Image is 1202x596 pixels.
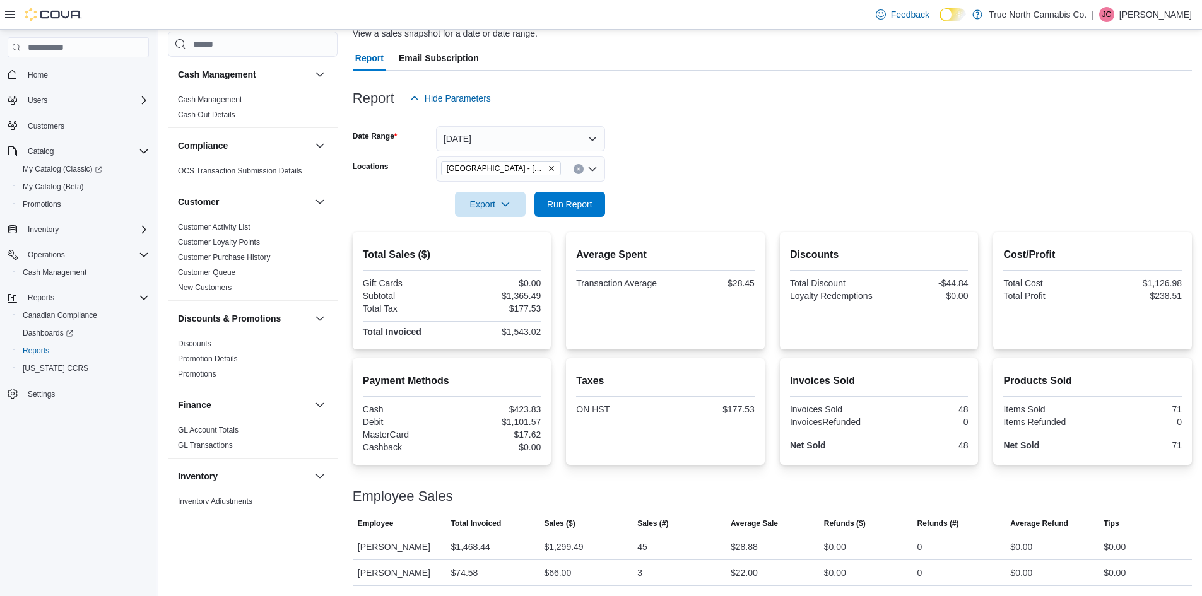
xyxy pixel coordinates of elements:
[3,65,154,83] button: Home
[1095,404,1182,414] div: 71
[454,404,541,414] div: $423.83
[178,95,242,105] span: Cash Management
[1003,373,1182,389] h2: Products Sold
[790,440,826,450] strong: Net Sold
[363,429,449,440] div: MasterCard
[18,308,102,323] a: Canadian Compliance
[23,119,69,134] a: Customers
[790,417,876,427] div: InvoicesRefunded
[363,278,449,288] div: Gift Cards
[312,67,327,82] button: Cash Management
[576,278,663,288] div: Transaction Average
[454,327,541,337] div: $1,543.02
[451,539,490,554] div: $1,468.44
[178,196,219,208] h3: Customer
[544,565,571,580] div: $66.00
[178,223,250,231] a: Customer Activity List
[178,222,250,232] span: Customer Activity List
[824,539,846,554] div: $0.00
[1095,291,1182,301] div: $238.51
[18,179,149,194] span: My Catalog (Beta)
[731,539,758,554] div: $28.88
[18,161,107,177] a: My Catalog (Classic)
[404,86,496,111] button: Hide Parameters
[790,373,969,389] h2: Invoices Sold
[178,339,211,349] span: Discounts
[28,293,54,303] span: Reports
[23,164,102,174] span: My Catalog (Classic)
[28,146,54,156] span: Catalog
[28,121,64,131] span: Customers
[1092,7,1094,22] p: |
[178,312,310,325] button: Discounts & Promotions
[455,192,526,217] button: Export
[178,110,235,119] a: Cash Out Details
[576,247,755,262] h2: Average Spent
[178,252,271,262] span: Customer Purchase History
[23,267,86,278] span: Cash Management
[881,278,968,288] div: -$44.84
[1003,404,1090,414] div: Items Sold
[23,247,70,262] button: Operations
[23,144,149,159] span: Catalog
[871,2,934,27] a: Feedback
[454,442,541,452] div: $0.00
[587,164,598,174] button: Open list of options
[1099,7,1114,22] div: Jessie Clark
[547,198,592,211] span: Run Report
[178,497,252,506] a: Inventory Adjustments
[178,139,310,152] button: Compliance
[23,144,59,159] button: Catalog
[18,325,149,341] span: Dashboards
[3,289,154,307] button: Reports
[3,246,154,264] button: Operations
[454,278,541,288] div: $0.00
[1003,440,1039,450] strong: Net Sold
[18,265,149,280] span: Cash Management
[23,93,149,108] span: Users
[790,291,876,301] div: Loyalty Redemptions
[13,324,154,342] a: Dashboards
[18,197,66,212] a: Promotions
[544,518,575,529] span: Sales ($)
[178,166,302,176] span: OCS Transaction Submission Details
[824,565,846,580] div: $0.00
[637,539,647,554] div: 45
[731,565,758,580] div: $22.00
[790,278,876,288] div: Total Discount
[13,196,154,213] button: Promotions
[8,60,149,436] nav: Complex example
[363,303,449,313] div: Total Tax
[178,470,218,482] h3: Inventory
[178,237,260,247] span: Customer Loyalty Points
[23,247,149,262] span: Operations
[917,539,922,554] div: 0
[178,68,310,81] button: Cash Management
[576,404,663,414] div: ON HST
[668,278,755,288] div: $28.45
[178,139,228,152] h3: Compliance
[18,197,149,212] span: Promotions
[940,21,940,22] span: Dark Mode
[18,179,89,194] a: My Catalog (Beta)
[28,225,59,235] span: Inventory
[178,399,211,411] h3: Finance
[312,469,327,484] button: Inventory
[881,291,968,301] div: $0.00
[178,95,242,104] a: Cash Management
[454,429,541,440] div: $17.62
[18,161,149,177] span: My Catalog (Classic)
[23,386,149,402] span: Settings
[178,470,310,482] button: Inventory
[574,164,584,174] button: Clear input
[1003,417,1090,427] div: Items Refunded
[790,404,876,414] div: Invoices Sold
[353,161,389,172] label: Locations
[312,397,327,412] button: Finance
[28,250,65,260] span: Operations
[463,192,518,217] span: Export
[168,336,338,387] div: Discounts & Promotions
[28,70,48,80] span: Home
[23,363,88,373] span: [US_STATE] CCRS
[18,361,93,376] a: [US_STATE] CCRS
